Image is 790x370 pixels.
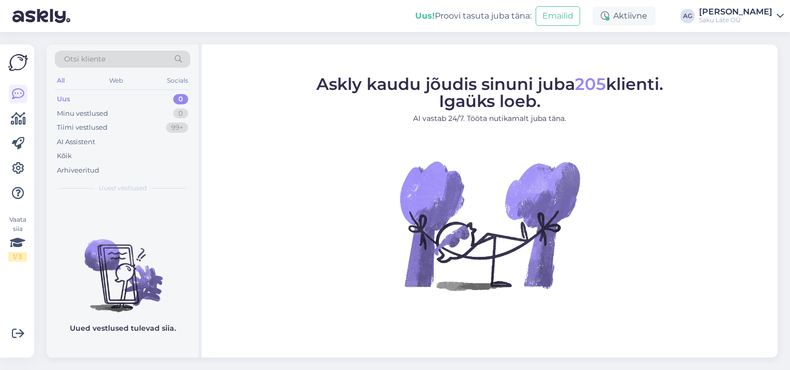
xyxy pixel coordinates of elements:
[70,323,176,334] p: Uued vestlused tulevad siia.
[55,74,67,87] div: All
[47,221,199,314] img: No chats
[173,109,188,119] div: 0
[592,7,656,25] div: Aktiivne
[64,54,105,65] span: Otsi kliente
[57,109,108,119] div: Minu vestlused
[165,74,190,87] div: Socials
[57,122,108,133] div: Tiimi vestlused
[99,183,147,193] span: Uued vestlused
[316,113,663,124] p: AI vastab 24/7. Tööta nutikamalt juba täna.
[57,165,99,176] div: Arhiveeritud
[8,215,27,261] div: Vaata siia
[107,74,125,87] div: Web
[57,151,72,161] div: Kõik
[699,8,784,24] a: [PERSON_NAME]Saku Läte OÜ
[173,94,188,104] div: 0
[8,53,28,72] img: Askly Logo
[536,6,580,26] button: Emailid
[166,122,188,133] div: 99+
[415,10,531,22] div: Proovi tasuta juba täna:
[316,74,663,111] span: Askly kaudu jõudis sinuni juba klienti. Igaüks loeb.
[397,132,583,318] img: No Chat active
[57,137,95,147] div: AI Assistent
[415,11,435,21] b: Uus!
[680,9,695,23] div: AG
[57,94,70,104] div: Uus
[575,74,606,94] span: 205
[699,8,772,16] div: [PERSON_NAME]
[8,252,27,261] div: 1 / 3
[699,16,772,24] div: Saku Läte OÜ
